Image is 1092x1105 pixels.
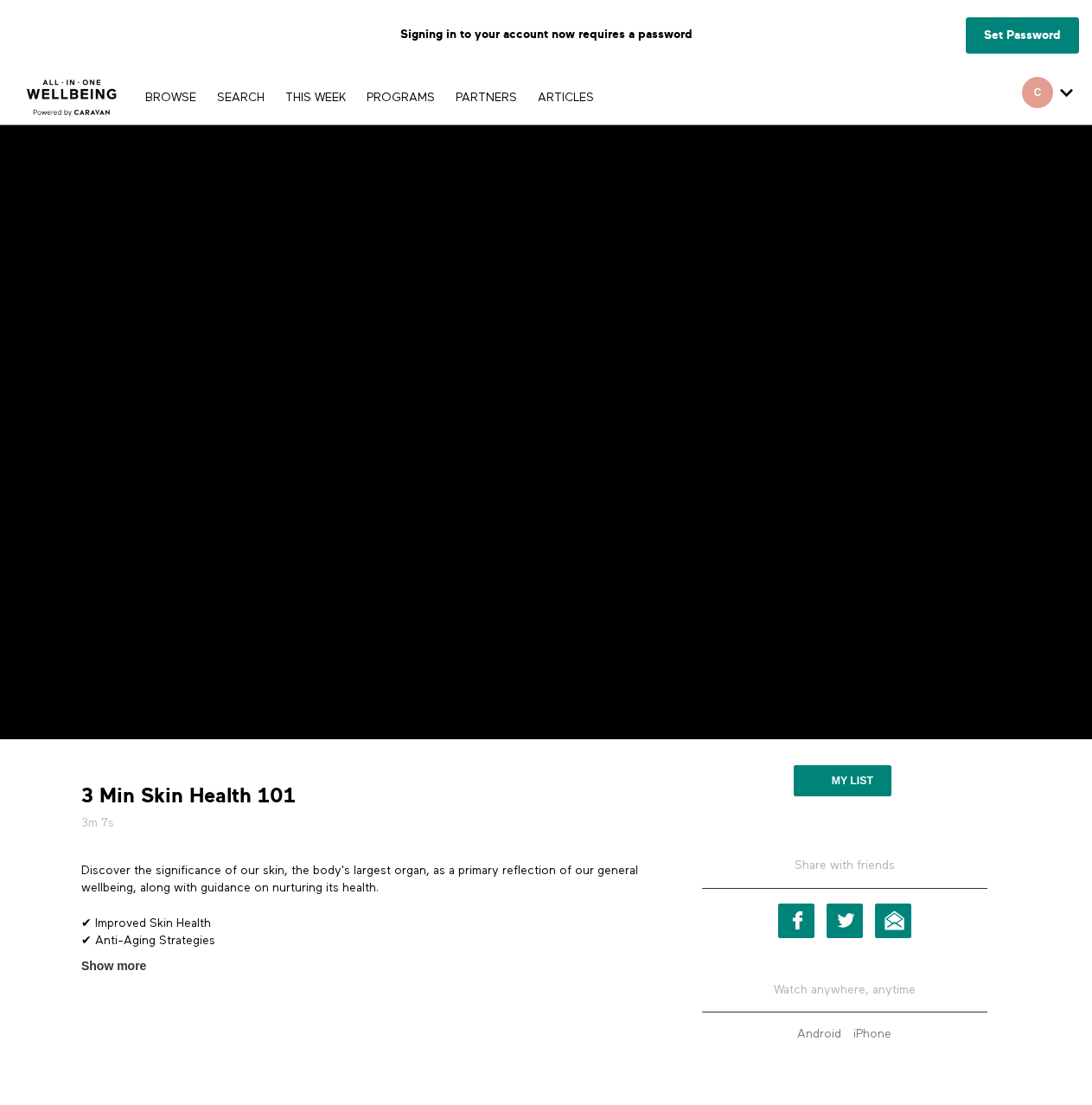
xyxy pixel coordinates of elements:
h5: Watch anywhere, anytime [702,968,987,1012]
img: CARAVAN [20,67,125,118]
a: iPhone [849,1028,896,1040]
div: Secondary [1009,69,1086,125]
a: Search [208,92,273,104]
span: Show more [81,957,146,975]
nav: Primary [137,88,602,105]
p: Discover the significance of our skin, the body's largest organ, as a primary reflection of our g... [81,862,653,897]
h5: Share with friends [702,857,987,888]
a: ARTICLES [529,92,603,104]
a: Facebook [778,904,814,938]
strong: 3 Min Skin Health 101 [81,782,296,809]
strong: Android [797,1028,841,1040]
button: My list [794,765,891,796]
a: Twitter [827,904,863,938]
a: Android [793,1028,846,1040]
a: PROGRAMS [358,92,444,104]
h5: 3m 7s [81,814,653,832]
a: Email [875,904,911,938]
a: PARTNERS [447,92,526,104]
p: ✔ Improved Skin Health ✔ Anti-Aging Strategies ✔ Reinforced Skin Barrier [81,915,653,968]
strong: iPhone [853,1028,891,1040]
a: THIS WEEK [277,92,354,104]
a: Browse [137,92,205,104]
a: Set Password [966,17,1079,54]
p: Signing in to your account now requires a password [13,13,1079,56]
